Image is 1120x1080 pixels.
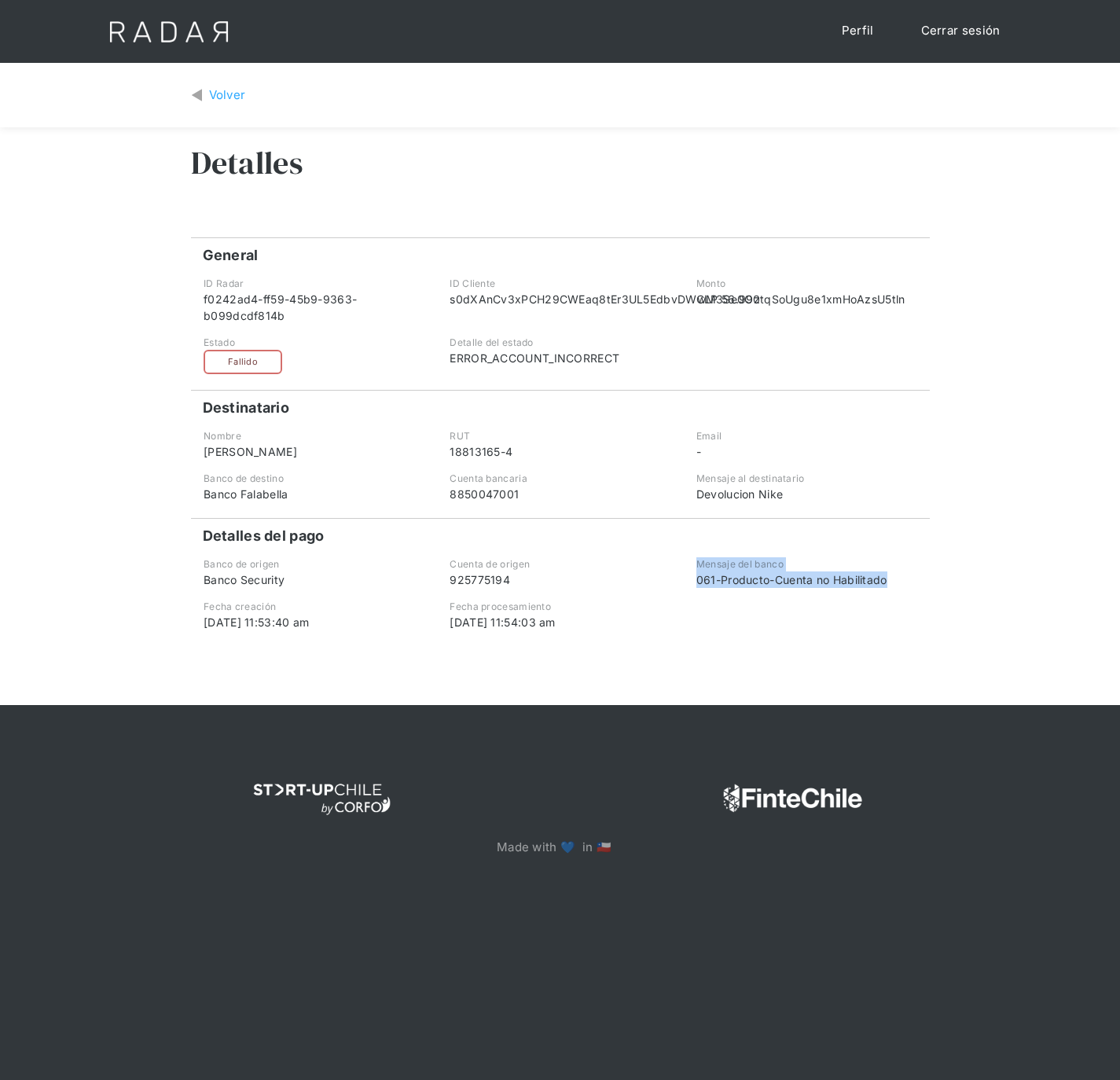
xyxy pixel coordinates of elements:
[696,443,916,460] div: -
[450,472,670,486] div: Cuenta bancaria
[204,350,282,374] div: Fallido
[450,571,670,588] div: 925775194
[204,291,424,324] div: f0242ad4-ff59-45b9-9363-b099dcdf814b
[450,600,670,614] div: Fecha procesamiento
[696,472,916,486] div: Mensaje al destinatario
[826,16,890,46] a: Perfil
[696,571,916,588] div: 061-Producto-Cuenta no Habilitado
[497,839,623,857] p: Made with 💙 in 🇨🇱
[450,336,670,350] div: Detalle del estado
[204,443,424,460] div: [PERSON_NAME]
[450,443,670,460] div: 18813165-4
[450,557,670,571] div: Cuenta de origen
[204,472,424,486] div: Banco de destino
[450,486,670,502] div: 8850047001
[204,336,424,350] div: Estado
[204,571,424,588] div: Banco Security
[204,429,424,443] div: Nombre
[203,246,259,265] h4: General
[696,291,916,307] div: CLP 56.990
[696,557,916,571] div: Mensaje del banco
[204,614,424,630] div: [DATE] 11:53:40 am
[450,291,670,307] div: s0dXAnCv3xPCH29CWEaq8tEr3UL5EdbvDWwM3Se0OztqSoUgu8e1xmHoAzsU5tln
[204,557,424,571] div: Banco de origen
[450,614,670,630] div: [DATE] 11:54:03 am
[696,277,916,291] div: Monto
[696,486,916,502] div: Devolucion Nike
[209,86,246,105] div: Volver
[191,143,303,182] h3: Detalles
[204,277,424,291] div: ID Radar
[905,16,1016,46] a: Cerrar sesión
[696,429,916,443] div: Email
[203,527,325,546] h4: Detalles del pago
[450,277,670,291] div: ID Cliente
[450,350,670,366] div: ERROR_ACCOUNT_INCORRECT
[203,399,290,417] h4: Destinatario
[204,486,424,502] div: Banco Falabella
[450,429,670,443] div: RUT
[204,600,424,614] div: Fecha creación
[191,86,246,105] a: Volver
